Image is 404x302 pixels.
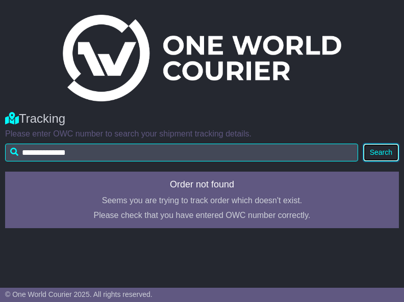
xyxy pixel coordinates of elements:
div: Tracking [5,112,399,126]
p: Seems you are trying to track order which doesn't exist. [11,196,393,205]
p: Please check that you have entered OWC number correctly. [11,210,393,220]
img: Light [63,15,341,101]
p: Please enter OWC number to search your shipment tracking details. [5,129,399,139]
button: Search [363,144,399,161]
span: © One World Courier 2025. All rights reserved. [5,290,153,298]
h4: Order not found [11,180,393,190]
